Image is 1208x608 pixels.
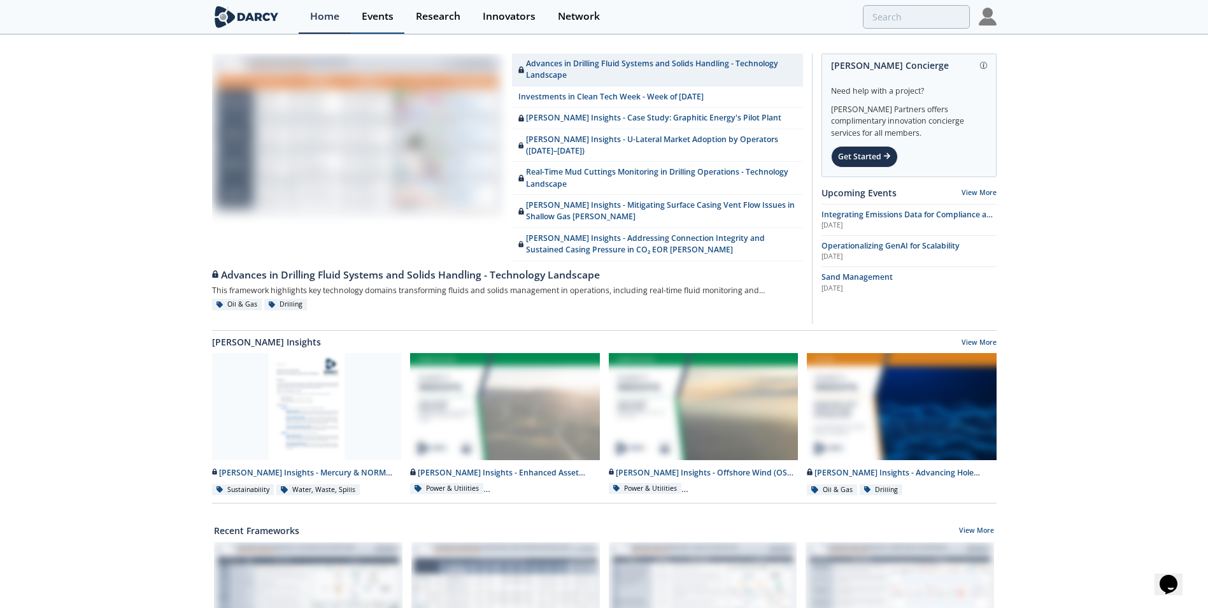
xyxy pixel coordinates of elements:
[802,353,1001,496] a: Darcy Insights - Advancing Hole Cleaning with Automated Cuttings Monitoring preview [PERSON_NAME]...
[208,353,406,496] a: Darcy Insights - Mercury & NORM Detection and Decontamination preview [PERSON_NAME] Insights - Me...
[807,484,857,496] div: Oil & Gas
[212,6,281,28] img: logo-wide.svg
[863,5,970,29] input: Advanced Search
[980,62,987,69] img: information.svg
[821,271,893,282] span: Sand Management
[821,284,997,294] div: [DATE]
[821,271,997,293] a: Sand Management [DATE]
[831,54,987,76] div: [PERSON_NAME] Concierge
[609,467,799,479] div: [PERSON_NAME] Insights - Offshore Wind (OSW) and Networks
[362,11,394,22] div: Events
[609,483,682,495] div: Power & Utilities
[821,252,997,262] div: [DATE]
[512,87,803,108] a: Investments in Clean Tech Week - Week of [DATE]
[212,268,803,283] div: Advances in Drilling Fluid Systems and Solids Handling - Technology Landscape
[959,526,994,537] a: View More
[212,283,803,299] div: This framework highlights key technology domains transforming fluids and solids management in ope...
[212,335,321,349] a: [PERSON_NAME] Insights
[604,353,803,496] a: Darcy Insights - Offshore Wind (OSW) and Networks preview [PERSON_NAME] Insights - Offshore Wind ...
[860,484,903,496] div: Drilling
[212,261,803,283] a: Advances in Drilling Fluid Systems and Solids Handling - Technology Landscape
[512,108,803,129] a: [PERSON_NAME] Insights - Case Study: Graphitic Energy's Pilot Plant
[416,11,460,22] div: Research
[212,484,274,496] div: Sustainability
[512,162,803,195] a: Real-Time Mud Cuttings Monitoring in Drilling Operations - Technology Landscape
[831,146,898,168] div: Get Started
[1155,557,1195,595] iframe: chat widget
[831,97,987,139] div: [PERSON_NAME] Partners offers complimentary innovation concierge services for all members.
[807,467,997,479] div: [PERSON_NAME] Insights - Advancing Hole Cleaning with Automated Cuttings Monitoring
[821,186,897,199] a: Upcoming Events
[512,228,803,261] a: [PERSON_NAME] Insights - Addressing Connection Integrity and Sustained Casing Pressure in CO₂ EOR...
[212,467,402,479] div: [PERSON_NAME] Insights - Mercury & NORM Detection and [MEDICAL_DATA]
[512,195,803,228] a: [PERSON_NAME] Insights - Mitigating Surface Casing Vent Flow Issues in Shallow Gas [PERSON_NAME]
[410,467,600,479] div: [PERSON_NAME] Insights - Enhanced Asset Management (O&M) for Onshore Wind Farms
[831,76,987,97] div: Need help with a project?
[410,483,483,495] div: Power & Utilities
[212,299,262,310] div: Oil & Gas
[512,54,803,87] a: Advances in Drilling Fluid Systems and Solids Handling - Technology Landscape
[821,240,960,251] span: Operationalizing GenAI for Scalability
[821,221,997,231] div: [DATE]
[483,11,536,22] div: Innovators
[558,11,600,22] div: Network
[276,484,360,496] div: Water, Waste, Spills
[821,209,997,231] span: Integrating Emissions Data for Compliance and Operational Action
[821,209,997,231] a: Integrating Emissions Data for Compliance and Operational Action [DATE]
[310,11,339,22] div: Home
[979,8,997,25] img: Profile
[821,240,997,262] a: Operationalizing GenAI for Scalability [DATE]
[512,129,803,163] a: [PERSON_NAME] Insights - U-Lateral Market Adoption by Operators ([DATE]–[DATE])
[406,353,604,496] a: Darcy Insights - Enhanced Asset Management (O&M) for Onshore Wind Farms preview [PERSON_NAME] Ins...
[962,338,997,349] a: View More
[214,524,299,537] a: Recent Frameworks
[962,188,997,197] a: View More
[264,299,308,310] div: Drilling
